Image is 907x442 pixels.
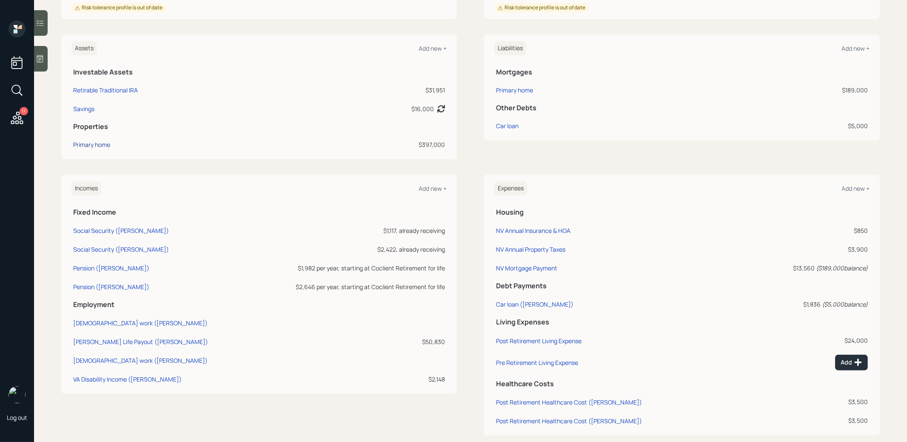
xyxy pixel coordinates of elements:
div: Post Retirement Healthcare Cost ([PERSON_NAME]) [496,398,642,406]
div: $1,836 [742,300,868,309]
div: [PERSON_NAME] Life Payout ([PERSON_NAME]) [73,338,208,346]
div: $24,000 [742,336,868,345]
div: Post Retirement Living Expense [496,337,582,345]
div: $31,951 [316,86,445,95]
h6: Assets [71,41,97,55]
div: Risk tolerance profile is out of date [75,4,163,11]
div: Post Retirement Healthcare Cost ([PERSON_NAME]) [496,417,642,425]
div: $189,000 [713,86,868,95]
div: NV Mortgage Payment [496,264,557,272]
div: Car loan ([PERSON_NAME]) [496,300,573,308]
h5: Debt Payments [496,282,868,290]
button: Add [835,355,868,370]
div: Primary home [496,86,533,95]
div: Add new + [419,44,447,52]
h6: Incomes [71,181,101,195]
div: $50,830 [251,337,445,346]
div: Social Security ([PERSON_NAME]) [73,227,169,235]
div: 17 [20,107,28,115]
h6: Liabilities [494,41,526,55]
div: $2,422, already receiving [251,245,445,254]
div: Car loan [496,121,519,130]
div: $2,148 [251,375,445,384]
div: Add new + [841,44,870,52]
div: $13,560 [742,264,868,273]
div: $5,000 [713,121,868,130]
div: Log out [7,413,27,422]
div: Social Security ([PERSON_NAME]) [73,245,169,253]
img: treva-nostdahl-headshot.png [9,386,26,403]
h5: Employment [73,301,445,309]
div: Savings [73,104,94,113]
div: Risk tolerance profile is out of date [498,4,585,11]
div: $3,900 [742,245,868,254]
h5: Properties [73,123,445,131]
div: Add [841,358,862,367]
i: ( $5,000 balance) [822,300,868,308]
div: Pension ([PERSON_NAME]) [73,264,149,272]
div: NV Annual Property Taxes [496,245,565,253]
div: $1,982 per year, starting at Coclient Retirement for life [251,264,445,273]
div: $397,000 [316,140,445,149]
div: [DEMOGRAPHIC_DATA] work ([PERSON_NAME]) [73,356,208,365]
div: Pension ([PERSON_NAME]) [73,283,149,291]
h5: Investable Assets [73,68,445,76]
div: VA Disability Income ([PERSON_NAME]) [73,375,182,383]
h5: Living Expenses [496,318,868,326]
h5: Other Debts [496,104,868,112]
div: Retirable Traditional IRA [73,86,138,95]
i: ( $189,000 balance) [816,264,868,272]
h5: Mortgages [496,68,868,76]
div: $16,000 [411,104,434,113]
h6: Expenses [494,181,527,195]
h5: Healthcare Costs [496,380,868,388]
h5: Housing [496,208,868,216]
div: [DEMOGRAPHIC_DATA] work ([PERSON_NAME]) [73,319,208,327]
div: Primary home [73,140,110,149]
div: NV Annual Insurance & HOA [496,227,570,235]
div: $3,500 [742,416,868,425]
h5: Fixed Income [73,208,445,216]
div: Add new + [841,184,870,192]
div: Add new + [419,184,447,192]
div: Pre Retirement Living Expense [496,359,578,367]
div: $3,500 [742,397,868,406]
div: $850 [742,226,868,235]
div: $1,117, already receiving [251,226,445,235]
div: $2,646 per year, starting at Coclient Retirement for life [251,282,445,291]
